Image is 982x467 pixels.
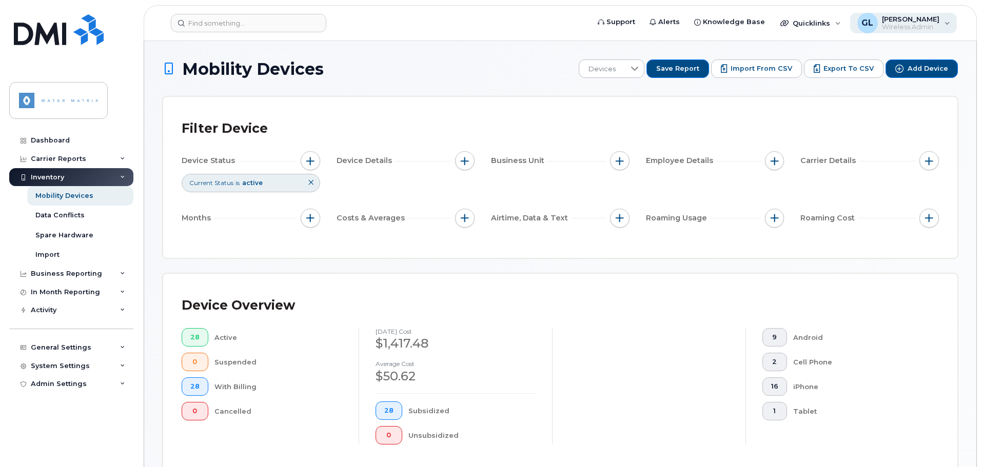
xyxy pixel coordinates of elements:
span: 0 [190,407,200,415]
h4: Average cost [376,360,536,367]
span: Carrier Details [800,155,859,166]
div: Cell Phone [793,353,923,371]
button: 0 [182,353,208,371]
span: Devices [579,60,625,78]
div: With Billing [214,377,343,396]
span: 2 [771,358,778,366]
span: Import from CSV [731,64,792,73]
button: 1 [762,402,787,420]
span: 1 [771,407,778,415]
span: Airtime, Data & Text [491,213,571,224]
span: Add Device [908,64,948,73]
button: Export to CSV [804,59,883,78]
div: Active [214,328,343,347]
div: iPhone [793,377,923,396]
button: Add Device [886,59,958,78]
span: 16 [771,382,778,391]
button: 0 [182,402,208,420]
span: Mobility Devices [182,60,324,78]
span: active [242,179,263,187]
span: Costs & Averages [337,213,408,224]
div: Tablet [793,402,923,420]
button: 9 [762,328,787,347]
span: 28 [190,382,200,391]
button: Save Report [646,59,709,78]
span: Current Status [189,178,233,187]
span: Roaming Usage [646,213,710,224]
span: Business Unit [491,155,547,166]
div: Filter Device [182,115,268,142]
span: Export to CSV [823,64,874,73]
div: Android [793,328,923,347]
span: Months [182,213,214,224]
span: 28 [384,407,394,415]
span: Roaming Cost [800,213,858,224]
span: Device Details [337,155,395,166]
div: $50.62 [376,368,536,385]
span: 0 [190,358,200,366]
button: 28 [182,328,208,347]
h4: [DATE] cost [376,328,536,335]
button: Import from CSV [711,59,802,78]
span: 0 [384,431,394,439]
div: Cancelled [214,402,343,420]
span: is [235,178,240,187]
button: 2 [762,353,787,371]
div: Suspended [214,353,343,371]
span: Save Report [656,64,699,73]
span: 9 [771,333,778,341]
div: $1,417.48 [376,335,536,352]
span: Employee Details [646,155,716,166]
div: Subsidized [408,401,536,420]
button: 0 [376,426,402,444]
button: 28 [376,401,402,420]
button: 16 [762,377,787,396]
span: 28 [190,333,200,341]
button: 28 [182,377,208,396]
div: Unsubsidized [408,426,536,444]
span: Device Status [182,155,238,166]
div: Device Overview [182,292,295,319]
